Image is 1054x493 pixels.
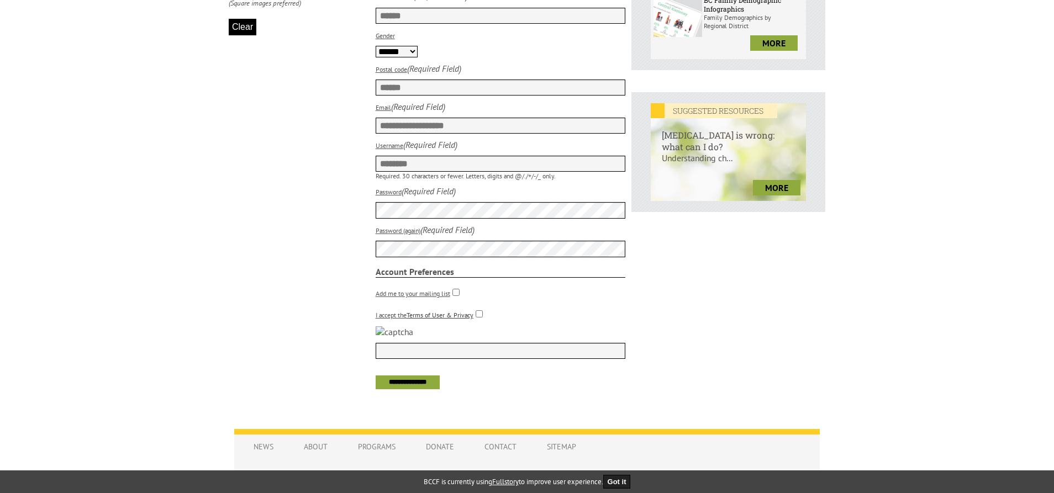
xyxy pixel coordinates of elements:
[651,152,806,174] p: Understanding ch...
[603,475,631,489] button: Got it
[376,141,403,150] label: Username
[376,103,391,112] label: Email
[473,436,528,457] a: Contact
[420,224,475,235] i: (Required Field)
[376,188,402,196] label: Password
[229,19,256,35] button: Clear
[651,118,806,152] h6: [MEDICAL_DATA] is wrong: what can I do?
[376,326,413,337] img: captcha
[704,13,803,30] p: Family Demographics by Regional District
[536,436,587,457] a: Sitemap
[753,180,800,195] a: more
[492,477,519,486] a: Fullstory
[403,139,457,150] i: (Required Field)
[376,311,473,319] label: I accept the
[415,436,465,457] a: Donate
[376,266,626,278] strong: Account Preferences
[391,101,445,112] i: (Required Field)
[651,103,777,118] em: SUGGESTED RESOURCES
[347,436,407,457] a: Programs
[243,436,284,457] a: News
[376,65,407,73] label: Postal code
[750,35,798,51] a: more
[407,63,461,74] i: (Required Field)
[376,289,450,298] label: Add me to your mailing list
[293,436,339,457] a: About
[376,31,395,40] label: Gender
[407,311,473,319] a: Terms of User & Privacy
[376,172,626,180] p: Required. 30 characters or fewer. Letters, digits and @/./+/-/_ only.
[376,226,420,235] label: Password (again)
[402,185,456,197] i: (Required Field)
